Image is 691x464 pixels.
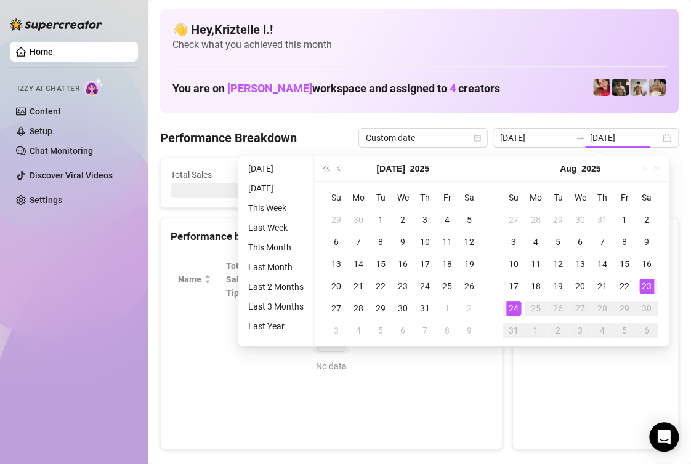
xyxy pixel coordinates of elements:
span: Izzy AI Chatter [17,83,79,95]
div: Open Intercom Messenger [649,422,679,452]
span: [PERSON_NAME] [227,82,312,95]
span: Custom date [366,129,480,147]
div: Performance by OnlyFans Creator [171,228,492,245]
img: Aussieboy_jfree [649,79,666,96]
img: Vanessa [593,79,610,96]
span: Messages Sent [435,168,536,182]
input: Start date [500,131,570,145]
span: swap-right [575,133,585,143]
span: Check what you achieved this month [172,38,666,52]
a: Content [30,106,61,116]
a: Settings [30,195,62,205]
span: Total Sales & Tips [226,259,269,300]
span: Chat Conversion [422,266,475,293]
h4: 👋 Hey, Kriztelle l. ! [172,21,666,38]
th: Name [171,254,219,305]
span: calendar [474,134,481,142]
div: Est. Hours Worked [293,266,340,293]
a: Home [30,47,53,57]
span: Sales / Hour [365,266,397,293]
span: Name [178,273,201,286]
span: Total Sales [171,168,272,182]
th: Chat Conversion [414,254,492,305]
th: Total Sales & Tips [219,254,286,305]
img: aussieboy_j [630,79,647,96]
span: to [575,133,585,143]
h1: You are on workspace and assigned to creators [172,82,500,95]
a: Discover Viral Videos [30,170,113,180]
input: End date [590,131,660,145]
div: Sales by OnlyFans Creator [523,228,668,245]
th: Sales / Hour [357,254,414,305]
a: Setup [30,126,52,136]
h4: Performance Breakdown [160,129,297,146]
a: Chat Monitoring [30,146,93,156]
span: Active Chats [303,168,405,182]
div: No data [183,359,480,373]
img: AI Chatter [84,78,103,96]
img: Tony [612,79,629,96]
img: logo-BBDzfeDw.svg [10,18,102,31]
span: 4 [450,82,456,95]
